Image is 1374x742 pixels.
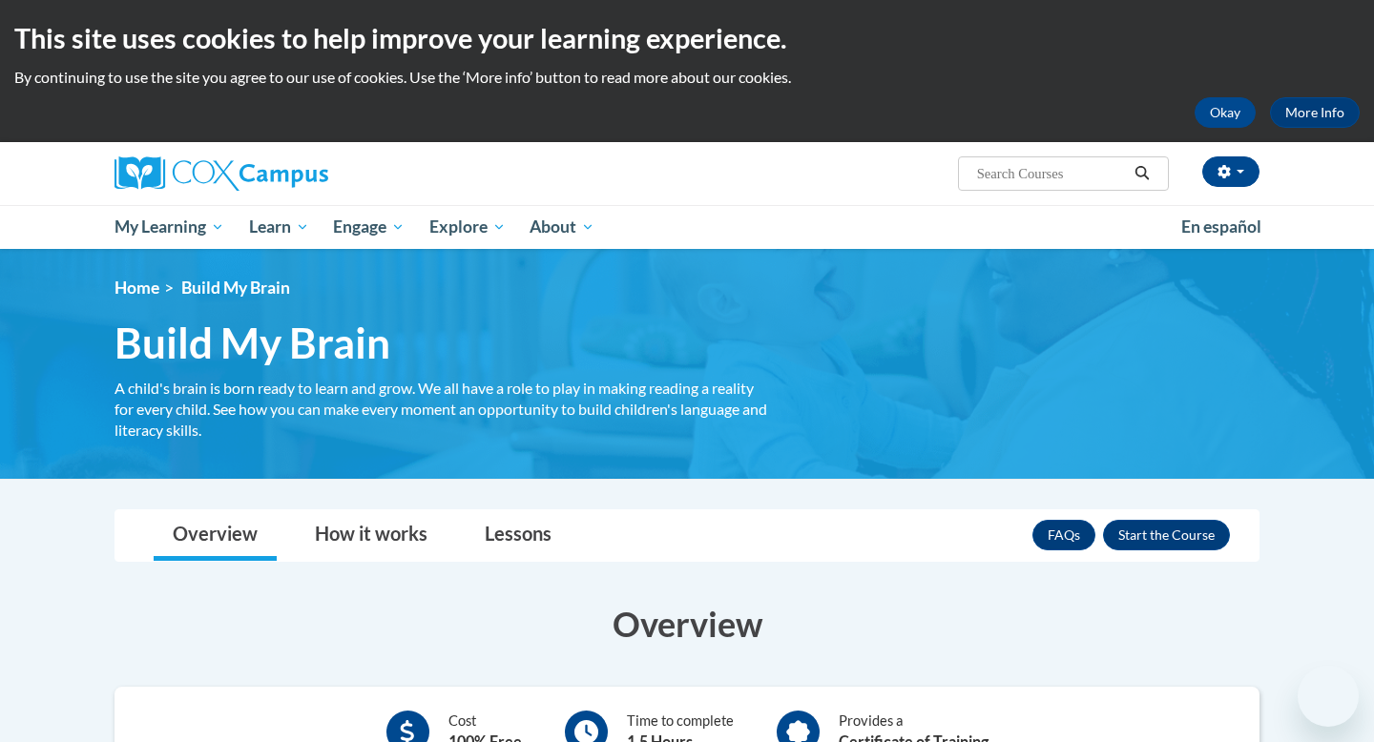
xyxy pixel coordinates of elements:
span: Build My Brain [181,278,290,298]
span: About [530,216,594,238]
a: My Learning [102,205,237,249]
span: Explore [429,216,506,238]
button: Okay [1195,97,1256,128]
a: More Info [1270,97,1360,128]
a: FAQs [1032,520,1095,550]
span: Build My Brain [114,318,390,368]
iframe: Button to launch messaging window [1298,666,1359,727]
a: Lessons [466,510,571,561]
a: En español [1169,207,1274,247]
a: Cox Campus [114,156,477,191]
h3: Overview [114,600,1259,648]
a: Overview [154,510,277,561]
span: En español [1181,216,1261,237]
h2: This site uses cookies to help improve your learning experience. [14,19,1360,57]
a: Explore [417,205,518,249]
p: By continuing to use the site you agree to our use of cookies. Use the ‘More info’ button to read... [14,67,1360,88]
div: A child's brain is born ready to learn and grow. We all have a role to play in making reading a r... [114,378,773,441]
a: About [518,205,608,249]
a: Home [114,278,159,298]
a: How it works [296,510,447,561]
input: Search Courses [975,162,1128,185]
img: Cox Campus [114,156,328,191]
button: Account Settings [1202,156,1259,187]
span: Learn [249,216,309,238]
span: Engage [333,216,405,238]
button: Enroll [1103,520,1230,550]
a: Engage [321,205,417,249]
button: Search [1128,162,1156,185]
div: Main menu [86,205,1288,249]
span: My Learning [114,216,224,238]
a: Learn [237,205,322,249]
